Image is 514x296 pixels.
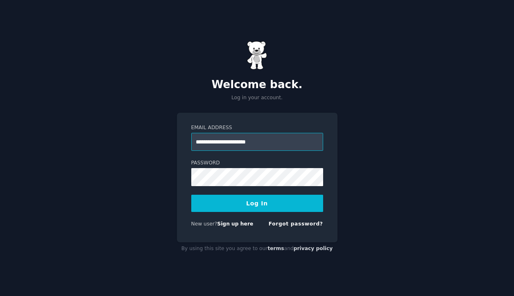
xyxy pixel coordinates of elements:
label: Password [191,159,323,167]
div: By using this site you agree to our and [177,242,337,255]
button: Log In [191,195,323,212]
span: New user? [191,221,217,227]
a: Sign up here [217,221,253,227]
label: Email Address [191,124,323,132]
p: Log in your account. [177,94,337,102]
a: Forgot password? [269,221,323,227]
a: privacy policy [294,246,333,251]
h2: Welcome back. [177,78,337,91]
img: Gummy Bear [247,41,267,70]
a: terms [267,246,284,251]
